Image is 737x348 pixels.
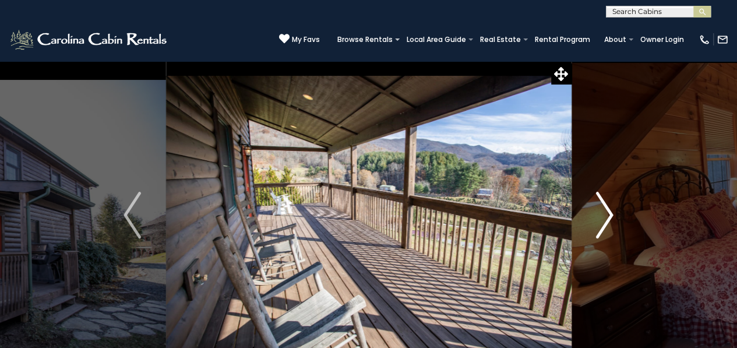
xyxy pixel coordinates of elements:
[292,34,320,45] span: My Favs
[401,31,472,48] a: Local Area Guide
[717,34,728,45] img: mail-regular-white.png
[124,192,141,238] img: arrow
[634,31,690,48] a: Owner Login
[474,31,527,48] a: Real Estate
[598,31,632,48] a: About
[9,28,170,51] img: White-1-2.png
[279,33,320,45] a: My Favs
[529,31,596,48] a: Rental Program
[332,31,399,48] a: Browse Rentals
[699,34,710,45] img: phone-regular-white.png
[596,192,613,238] img: arrow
